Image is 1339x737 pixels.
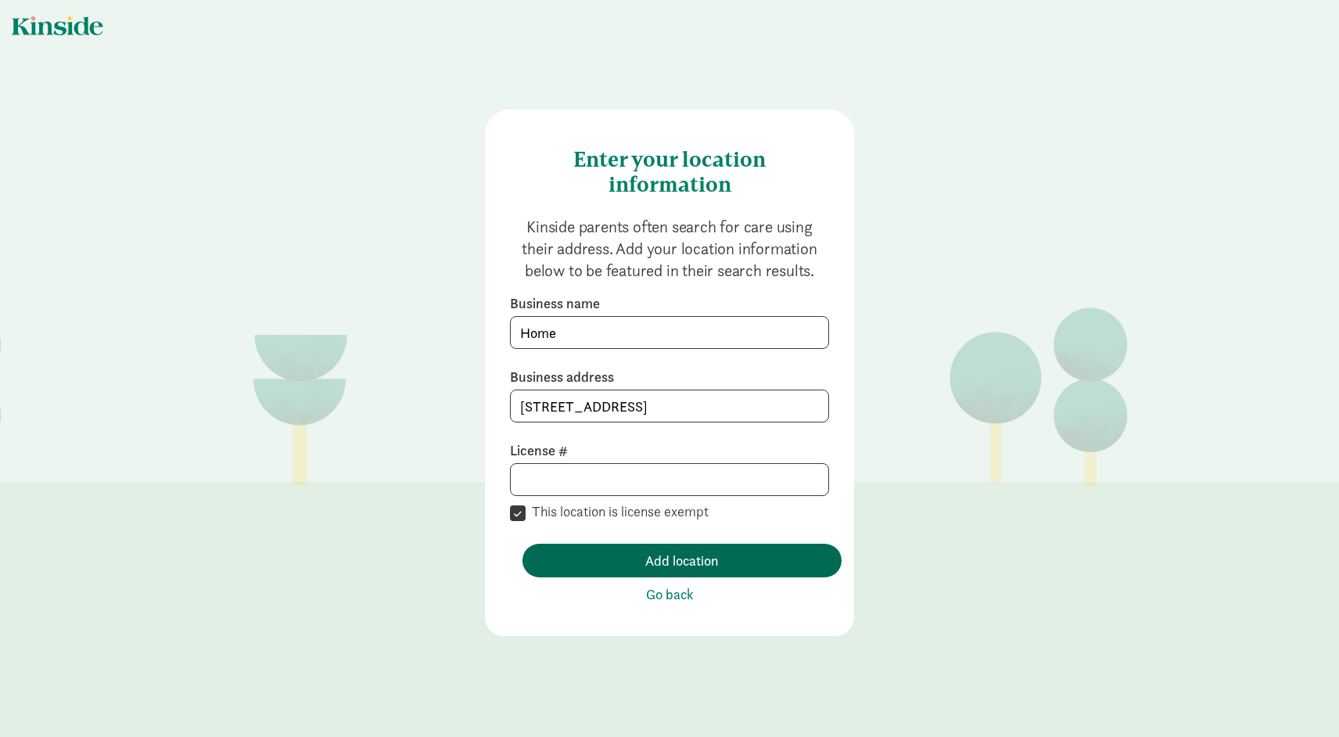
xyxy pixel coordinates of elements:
p: Kinside parents often search for care using their address. Add your location information below to... [510,216,829,282]
span: Go back [646,584,694,605]
label: Business name [510,294,829,313]
input: Enter a location [511,390,828,422]
button: Add location [522,544,842,577]
label: Business address [510,368,829,386]
label: License # [510,441,829,460]
iframe: Chat Widget [1261,662,1339,737]
h4: Enter your location information [510,135,829,197]
span: Add location [645,550,719,571]
label: This location is license exempt [526,502,709,521]
button: Go back [510,584,829,605]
